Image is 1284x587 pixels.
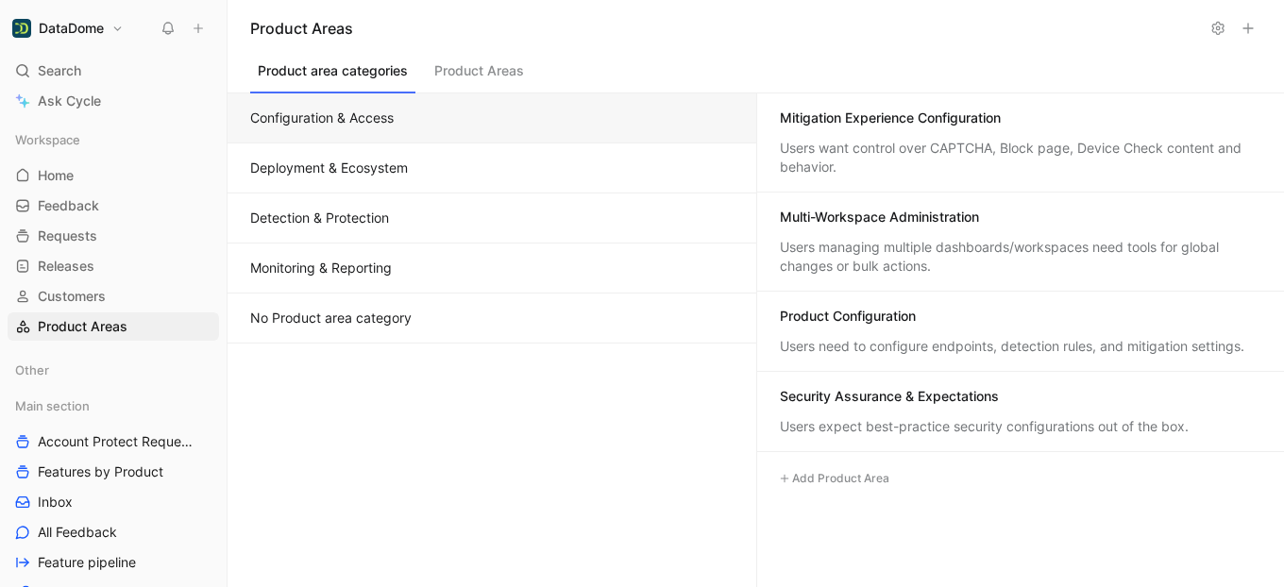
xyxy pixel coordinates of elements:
a: Feedback [8,192,219,220]
a: Requests [8,222,219,250]
img: DataDome [12,19,31,38]
span: Other [15,361,49,379]
a: Customers [8,282,219,310]
button: DataDomeDataDome [8,15,128,42]
span: Workspace [15,130,80,149]
a: All Feedback [8,518,219,546]
div: Multi-Workspace Administration [780,208,979,226]
span: Customers [38,287,106,306]
span: Home [38,166,74,185]
a: Home [8,161,219,190]
button: Detection & Protection [228,193,756,243]
button: Deployment & Ecosystem [228,143,756,193]
span: Inbox [38,493,73,512]
div: Mitigation Experience Configuration [780,109,1001,127]
a: Inbox [8,488,219,516]
button: No Product area category [228,293,756,344]
span: Product Areas [38,317,127,336]
div: Product Configuration [780,307,916,326]
button: Product Areas [427,58,532,93]
button: Monitoring & Reporting [228,243,756,293]
a: Releases [8,252,219,280]
span: Main section [15,396,90,415]
span: Feature pipeline [38,553,136,572]
span: Feedback [38,196,99,215]
div: Security Assurance & Expectations [780,387,999,406]
a: Feature pipeline [8,548,219,577]
div: Other [8,356,219,390]
button: Configuration & Access [228,93,756,143]
a: Account Protect Requests [8,428,219,456]
div: Search [8,57,219,85]
h1: DataDome [39,20,104,37]
button: Product area categories [250,58,415,93]
div: Users want control over CAPTCHA, Block page, Device Check content and behavior. [780,139,1262,176]
div: Other [8,356,219,384]
div: Users expect best-practice security configurations out of the box. [780,417,1262,436]
div: Main section [8,392,219,420]
div: Users need to configure endpoints, detection rules, and mitigation settings. [780,337,1262,356]
span: Account Protect Requests [38,432,194,451]
button: Add Product Area [772,467,896,490]
span: All Feedback [38,523,117,542]
span: Features by Product [38,462,163,481]
span: Ask Cycle [38,90,101,112]
span: Search [38,59,81,82]
span: Releases [38,257,94,276]
div: Workspace [8,126,219,154]
a: Features by Product [8,458,219,486]
a: Ask Cycle [8,87,219,115]
span: Requests [38,226,97,245]
a: Product Areas [8,312,219,341]
h1: Product Areas [250,17,1201,40]
div: Users managing multiple dashboards/workspaces need tools for global changes or bulk actions. [780,238,1262,276]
